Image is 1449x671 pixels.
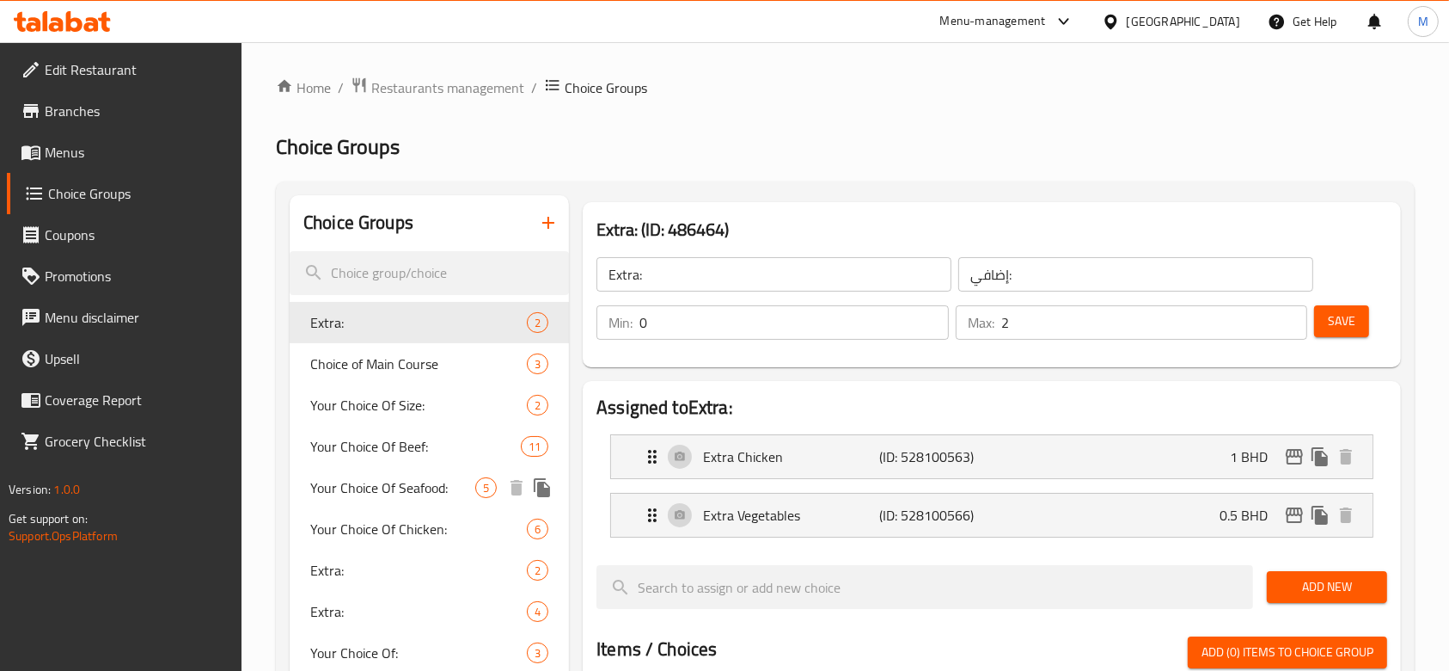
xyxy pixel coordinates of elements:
[310,395,527,416] span: Your Choice Of Size:
[45,225,229,245] span: Coupons
[290,302,569,343] div: Extra:2
[290,591,569,632] div: Extra:4
[527,560,548,581] div: Choices
[1230,446,1281,467] p: 1 BHD
[310,643,527,663] span: Your Choice Of:
[7,214,242,255] a: Coupons
[527,395,548,416] div: Choices
[528,315,547,331] span: 2
[1281,502,1307,528] button: edit
[475,477,497,498] div: Choices
[531,77,537,98] li: /
[703,446,879,467] p: Extra Chicken
[276,77,331,98] a: Home
[596,395,1387,421] h2: Assigned to Extra:
[53,478,80,501] span: 1.0.0
[276,77,1415,99] nav: breadcrumb
[1418,12,1428,31] span: M
[310,560,527,581] span: Extra:
[7,338,242,379] a: Upsell
[528,563,547,579] span: 2
[310,601,527,622] span: Extra:
[303,210,413,236] h2: Choice Groups
[338,77,344,98] li: /
[45,101,229,121] span: Branches
[7,297,242,338] a: Menu disclaimer
[290,343,569,385] div: Choice of Main Course3
[596,565,1253,609] input: search
[1328,311,1355,332] span: Save
[940,11,1046,32] div: Menu-management
[290,251,569,295] input: search
[968,312,994,333] p: Max:
[1201,642,1373,663] span: Add (0) items to choice group
[596,428,1387,486] li: Expand
[528,397,547,414] span: 2
[527,643,548,663] div: Choices
[521,436,548,457] div: Choices
[596,637,717,662] h2: Items / Choices
[1281,444,1307,470] button: edit
[45,142,229,163] span: Menus
[1188,637,1387,668] button: Add (0) items to choice group
[528,521,547,538] span: 6
[596,216,1387,243] h3: Extra: (ID: 486464)
[310,354,527,374] span: Choice of Main Course
[45,59,229,80] span: Edit Restaurant
[45,348,229,369] span: Upsell
[9,525,118,547] a: Support.OpsPlatform
[48,183,229,204] span: Choice Groups
[504,475,529,501] button: delete
[7,255,242,297] a: Promotions
[703,505,879,526] p: Extra Vegetables
[522,439,547,455] span: 11
[7,49,242,90] a: Edit Restaurant
[1127,12,1240,31] div: [GEOGRAPHIC_DATA]
[45,266,229,286] span: Promotions
[9,478,51,501] span: Version:
[1220,505,1281,526] p: 0.5 BHD
[290,385,569,426] div: Your Choice Of Size:2
[1307,502,1333,528] button: duplicate
[527,354,548,374] div: Choices
[310,477,475,498] span: Your Choice Of Seafood:
[290,426,569,467] div: Your Choice Of Beef:11
[1333,502,1359,528] button: delete
[565,77,647,98] span: Choice Groups
[45,307,229,328] span: Menu disclaimer
[1267,571,1387,603] button: Add New
[351,77,524,99] a: Restaurants management
[1281,576,1373,598] span: Add New
[7,132,242,173] a: Menus
[879,505,997,526] p: (ID: 528100566)
[310,312,527,333] span: Extra:
[290,467,569,508] div: Your Choice Of Seafood:5deleteduplicate
[1333,444,1359,470] button: delete
[476,480,496,496] span: 5
[1307,444,1333,470] button: duplicate
[528,356,547,372] span: 3
[371,77,524,98] span: Restaurants management
[596,486,1387,545] li: Expand
[45,431,229,452] span: Grocery Checklist
[879,446,997,467] p: (ID: 528100563)
[608,312,633,333] p: Min:
[527,519,548,539] div: Choices
[7,421,242,462] a: Grocery Checklist
[528,645,547,662] span: 3
[45,390,229,410] span: Coverage Report
[529,475,555,501] button: duplicate
[310,436,521,457] span: Your Choice Of Beef:
[611,494,1373,537] div: Expand
[310,519,527,539] span: Your Choice Of Chicken:
[1314,305,1369,337] button: Save
[7,379,242,421] a: Coverage Report
[528,604,547,620] span: 4
[290,550,569,591] div: Extra:2
[290,508,569,550] div: Your Choice Of Chicken:6
[7,173,242,214] a: Choice Groups
[611,435,1373,478] div: Expand
[527,312,548,333] div: Choices
[9,508,88,530] span: Get support on:
[276,127,400,166] span: Choice Groups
